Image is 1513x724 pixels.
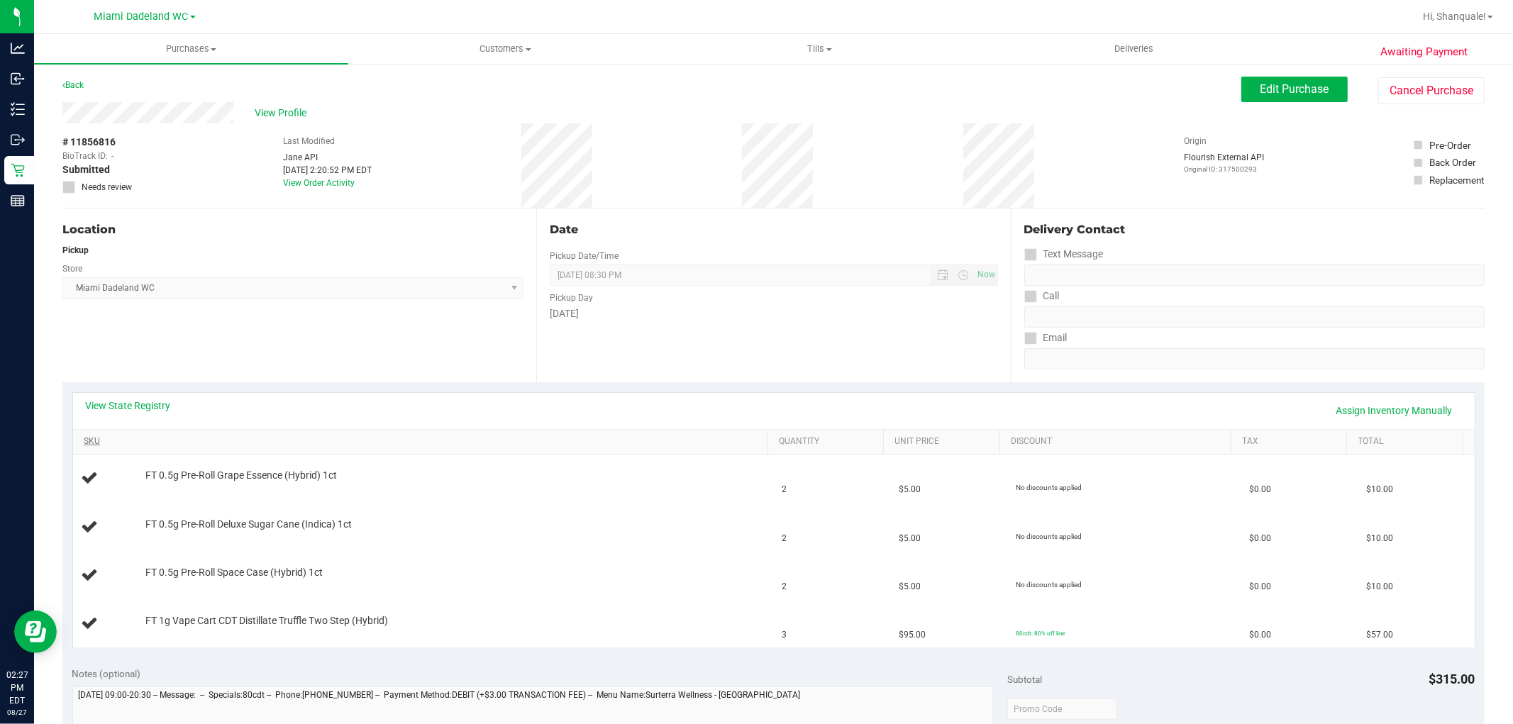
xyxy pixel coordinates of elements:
inline-svg: Analytics [11,41,25,55]
a: Discount [1011,436,1226,447]
span: Tills [663,43,976,55]
div: [DATE] 2:20:52 PM EDT [283,164,372,177]
div: Pre-Order [1429,138,1471,152]
span: $5.00 [899,532,921,545]
label: Store [62,262,82,275]
span: Customers [349,43,662,55]
input: Format: (999) 999-9999 [1024,306,1485,328]
div: [DATE] [550,306,997,321]
span: FT 0.5g Pre-Roll Grape Essence (Hybrid) 1ct [145,469,337,482]
a: View Order Activity [283,178,355,188]
span: 2 [782,532,787,545]
span: 3 [782,628,787,642]
span: # 11856816 [62,135,116,150]
span: 2 [782,483,787,496]
label: Pickup Day [550,291,593,304]
a: View State Registry [86,399,171,413]
span: $10.00 [1366,532,1393,545]
div: Replacement [1429,173,1484,187]
p: Original ID: 317500293 [1184,164,1264,174]
span: $0.00 [1249,628,1271,642]
label: Last Modified [283,135,335,147]
a: Unit Price [895,436,994,447]
a: Total [1358,436,1458,447]
span: Purchases [34,43,348,55]
span: $10.00 [1366,580,1393,594]
span: $57.00 [1366,628,1393,642]
span: $10.00 [1366,483,1393,496]
a: Deliveries [977,34,1291,64]
inline-svg: Inbound [11,72,25,86]
a: Assign Inventory Manually [1327,399,1462,423]
a: Purchases [34,34,348,64]
button: Edit Purchase [1241,77,1348,102]
span: Subtotal [1007,674,1042,685]
span: $5.00 [899,483,921,496]
span: 80cdt: 80% off line [1016,630,1065,637]
span: 2 [782,580,787,594]
a: Tax [1242,436,1341,447]
inline-svg: Retail [11,163,25,177]
label: Email [1024,328,1068,348]
span: Hi, Shanquale! [1423,11,1486,22]
p: 08/27 [6,707,28,718]
button: Cancel Purchase [1378,77,1485,104]
span: No discounts applied [1016,484,1082,491]
span: $0.00 [1249,580,1271,594]
inline-svg: Reports [11,194,25,208]
span: View Profile [255,106,311,121]
label: Pickup Date/Time [550,250,619,262]
div: Delivery Contact [1024,221,1485,238]
span: $0.00 [1249,532,1271,545]
span: $0.00 [1249,483,1271,496]
span: Edit Purchase [1260,82,1329,96]
span: Needs review [82,181,132,194]
span: FT 1g Vape Cart CDT Distillate Truffle Two Step (Hybrid) [145,614,388,628]
a: Back [62,80,84,90]
div: Jane API [283,151,372,164]
label: Text Message [1024,244,1104,264]
inline-svg: Inventory [11,102,25,116]
iframe: Resource center [14,611,57,653]
input: Promo Code [1007,698,1117,720]
input: Format: (999) 999-9999 [1024,264,1485,286]
a: SKU [84,436,763,447]
p: 02:27 PM EDT [6,669,28,707]
span: $95.00 [899,628,926,642]
span: No discounts applied [1016,533,1082,540]
inline-svg: Outbound [11,133,25,147]
span: Deliveries [1095,43,1173,55]
span: FT 0.5g Pre-Roll Deluxe Sugar Cane (Indica) 1ct [145,518,352,531]
strong: Pickup [62,245,89,255]
div: Location [62,221,523,238]
span: Awaiting Payment [1380,44,1468,60]
span: BioTrack ID: [62,150,108,162]
span: Miami Dadeland WC [94,11,189,23]
div: Flourish External API [1184,151,1264,174]
span: No discounts applied [1016,581,1082,589]
label: Call [1024,286,1060,306]
span: $5.00 [899,580,921,594]
div: Back Order [1429,155,1476,169]
div: Date [550,221,997,238]
a: Tills [663,34,977,64]
span: - [111,150,113,162]
span: FT 0.5g Pre-Roll Space Case (Hybrid) 1ct [145,566,323,579]
a: Quantity [779,436,878,447]
span: Notes (optional) [72,668,141,679]
label: Origin [1184,135,1207,147]
a: Customers [348,34,663,64]
span: $315.00 [1429,672,1475,686]
span: Submitted [62,162,110,177]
